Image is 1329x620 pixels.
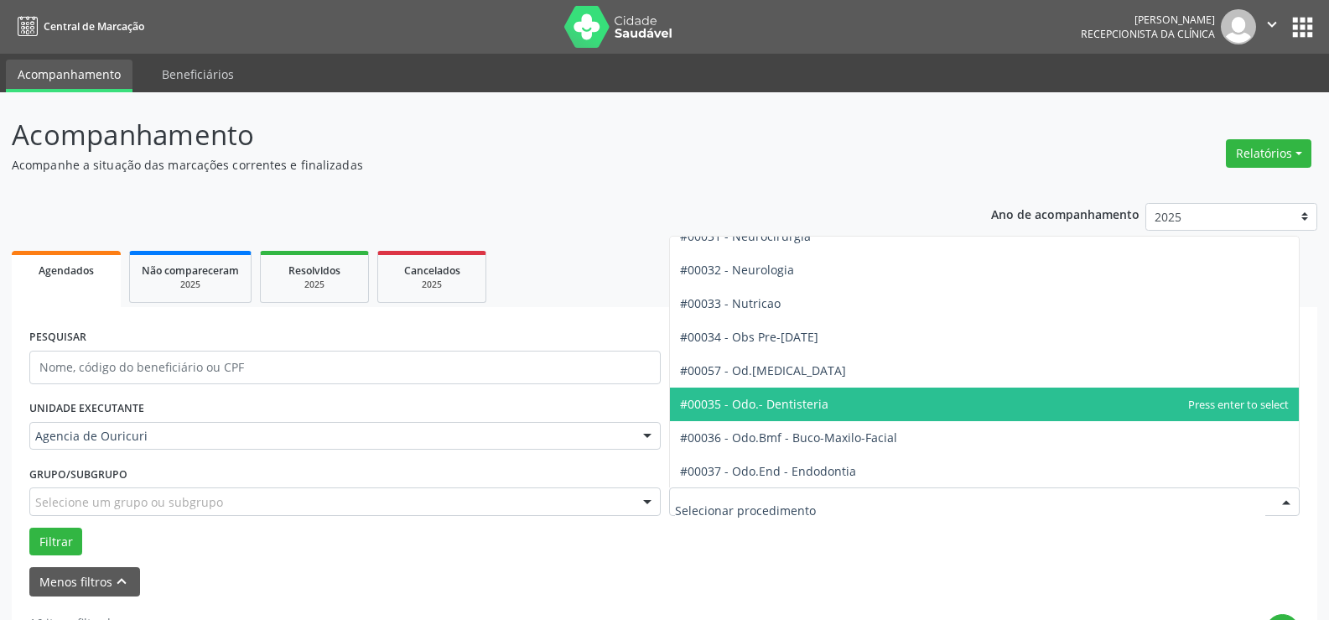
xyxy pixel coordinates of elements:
span: #00036 - Odo.Bmf - Buco-Maxilo-Facial [680,430,897,445]
span: Não compareceram [142,263,239,278]
input: Selecionar procedimento [675,493,1266,527]
button: Filtrar [29,528,82,556]
span: Central de Marcação [44,19,144,34]
a: Acompanhamento [6,60,132,92]
span: #00035 - Odo.- Dentisteria [680,396,828,412]
span: #00033 - Nutricao [680,295,781,311]
div: 2025 [390,279,474,291]
label: PESQUISAR [29,325,86,351]
p: Acompanhe a situação das marcações correntes e finalizadas [12,156,926,174]
span: Cancelados [404,263,460,278]
span: #00032 - Neurologia [680,262,794,278]
span: Resolvidos [288,263,340,278]
span: Selecione um grupo ou subgrupo [35,493,223,511]
button: Menos filtroskeyboard_arrow_up [29,567,140,597]
p: Acompanhamento [12,114,926,156]
label: Grupo/Subgrupo [29,461,127,487]
button:  [1256,9,1288,44]
input: Nome, código do beneficiário ou CPF [29,351,661,384]
span: Recepcionista da clínica [1081,27,1215,41]
p: Ano de acompanhamento [991,203,1140,224]
span: Agendados [39,263,94,278]
label: UNIDADE EXECUTANTE [29,396,144,422]
span: Agencia de Ouricuri [35,428,626,445]
a: Central de Marcação [12,13,144,40]
span: #00037 - Odo.End - Endodontia [680,463,856,479]
div: 2025 [142,279,239,291]
button: Relatórios [1226,139,1311,168]
i: keyboard_arrow_up [112,572,131,591]
div: 2025 [273,279,356,291]
button: apps [1288,13,1317,42]
i:  [1263,15,1281,34]
a: Beneficiários [150,60,246,89]
span: #00057 - Od.[MEDICAL_DATA] [680,362,846,378]
span: #00034 - Obs Pre-[DATE] [680,329,818,345]
span: #00031 - Neurocirurgia [680,228,811,244]
div: [PERSON_NAME] [1081,13,1215,27]
img: img [1221,9,1256,44]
